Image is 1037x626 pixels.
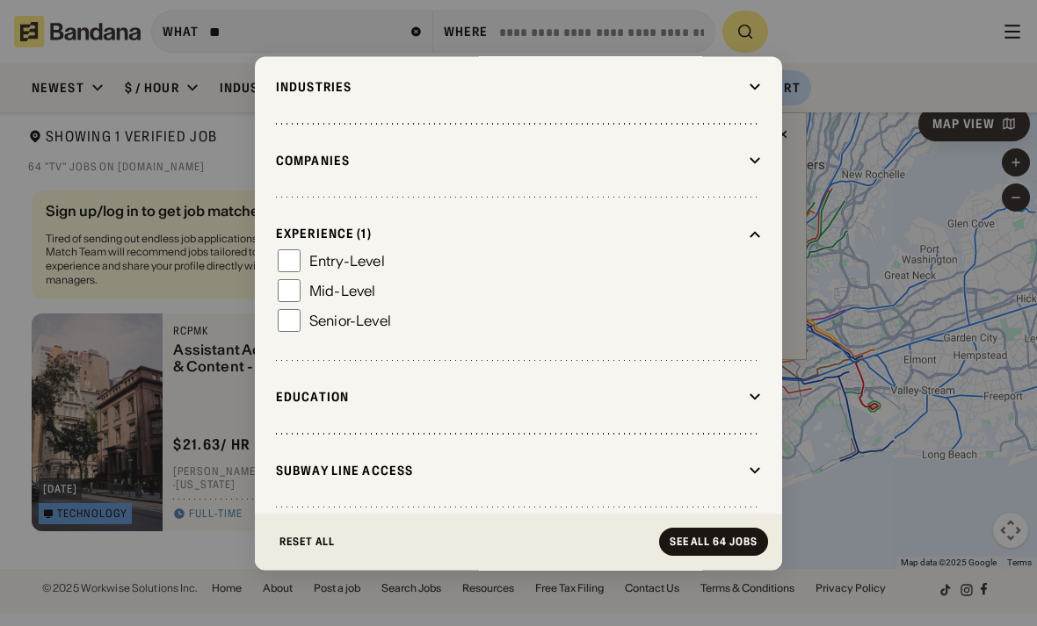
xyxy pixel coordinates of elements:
[670,536,758,547] div: See all 64 jobs
[309,313,391,327] div: Senior-Level
[276,153,742,169] div: Companies
[276,463,742,478] div: Subway Line Access
[279,536,335,547] div: Reset All
[309,284,375,298] div: Mid-Level
[276,227,742,242] div: Experience (1)
[276,80,742,96] div: Industries
[309,254,385,268] div: Entry-Level
[276,390,742,406] div: Education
